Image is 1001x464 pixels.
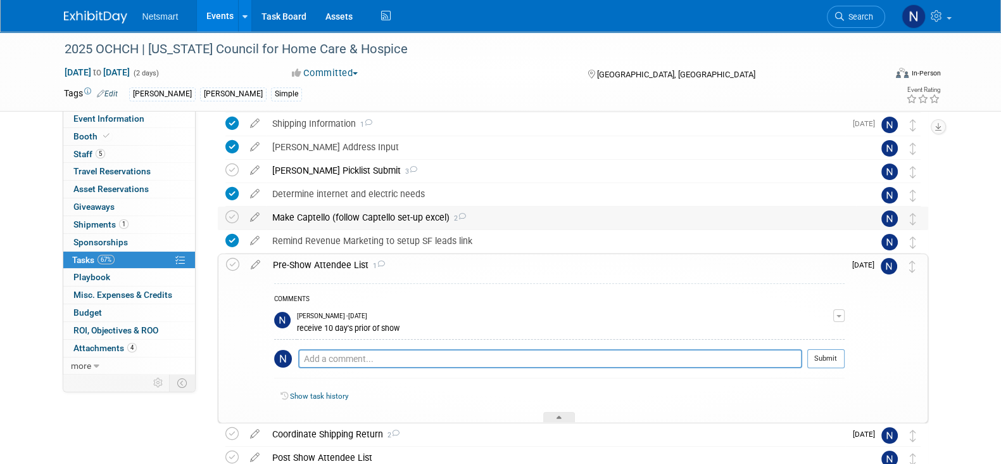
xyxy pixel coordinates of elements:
[169,375,195,391] td: Toggle Event Tabs
[60,38,866,61] div: 2025 OCHCH | [US_STATE] Council for Home Care & Hospice
[881,234,898,250] img: Nina Finn
[267,254,845,276] div: Pre-Show Attendee List
[103,132,110,139] i: Booth reservation complete
[905,87,940,93] div: Event Rating
[63,181,195,198] a: Asset Reservations
[91,67,103,77] span: to
[297,312,367,321] span: [PERSON_NAME] - [DATE]
[383,431,400,439] span: 2
[73,272,110,282] span: Playbook
[200,87,267,101] div: [PERSON_NAME]
[71,361,91,371] span: more
[810,66,941,85] div: Event Format
[844,12,873,22] span: Search
[896,68,909,78] img: Format-Inperson.png
[244,212,266,223] a: edit
[244,141,266,153] a: edit
[96,149,105,158] span: 5
[910,213,916,225] i: Move task
[64,11,127,23] img: ExhibitDay
[274,350,292,368] img: Nina Finn
[73,131,112,141] span: Booth
[63,128,195,145] a: Booth
[63,163,195,180] a: Travel Reservations
[910,430,916,442] i: Move task
[297,321,833,333] div: receive 10 day's prior of show
[129,87,196,101] div: [PERSON_NAME]
[910,166,916,178] i: Move task
[827,6,885,28] a: Search
[266,160,856,181] div: [PERSON_NAME] Picklist Submit
[597,70,755,79] span: [GEOGRAPHIC_DATA], [GEOGRAPHIC_DATA]
[63,216,195,233] a: Shipments1
[63,287,195,304] a: Misc. Expenses & Credits
[909,261,916,273] i: Move task
[244,118,266,129] a: edit
[290,392,348,401] a: Show task history
[368,262,385,270] span: 1
[244,259,267,271] a: edit
[73,307,102,318] span: Budget
[881,258,897,274] img: Nina Finn
[881,164,898,180] img: Nina Finn
[853,119,881,128] span: [DATE]
[73,290,172,300] span: Misc. Expenses & Credits
[910,236,916,248] i: Move task
[132,69,159,77] span: (2 days)
[266,423,845,445] div: Coordinate Shipping Return
[881,427,898,444] img: Nina Finn
[881,140,898,157] img: Nina Finn
[853,430,881,439] span: [DATE]
[63,340,195,357] a: Attachments4
[73,237,128,247] span: Sponsorships
[73,166,151,176] span: Travel Reservations
[244,235,266,247] a: edit
[881,187,898,203] img: Nina Finn
[910,119,916,131] i: Move task
[356,120,372,129] span: 1
[807,349,845,368] button: Submit
[902,4,926,29] img: Nina Finn
[63,252,195,269] a: Tasks67%
[73,343,137,353] span: Attachments
[63,146,195,163] a: Staff5
[244,165,266,176] a: edit
[73,202,115,212] span: Giveaways
[63,322,195,339] a: ROI, Objectives & ROO
[266,207,856,228] div: Make Captello (follow Captello set-up excel)
[98,255,115,264] span: 67%
[910,143,916,155] i: Move task
[271,87,302,101] div: Simple
[73,184,149,194] span: Asset Reservations
[63,234,195,251] a: Sponsorships
[119,219,129,229] span: 1
[450,214,466,222] span: 2
[266,113,845,134] div: Shipping Information
[63,304,195,321] a: Budget
[881,210,898,227] img: Nina Finn
[73,113,144,124] span: Event Information
[274,293,845,307] div: COMMENTS
[401,167,417,176] span: 3
[64,67,130,78] span: [DATE] [DATE]
[266,136,856,158] div: [PERSON_NAME] Address Input
[142,11,179,22] span: Netsmart
[287,67,363,80] button: Committed
[274,312,291,328] img: Nina Finn
[63,198,195,216] a: Giveaways
[881,117,898,133] img: Nina Finn
[73,325,158,335] span: ROI, Objectives & ROO
[63,358,195,375] a: more
[64,87,118,101] td: Tags
[266,183,856,205] div: Determine internet and electric needs
[244,429,266,440] a: edit
[910,68,940,78] div: In-Person
[266,230,856,252] div: Remind Revenue Marketing to setup SF leads link
[97,89,118,98] a: Edit
[148,375,170,391] td: Personalize Event Tab Strip
[63,269,195,286] a: Playbook
[73,219,129,229] span: Shipments
[73,149,105,159] span: Staff
[910,190,916,202] i: Move task
[244,188,266,200] a: edit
